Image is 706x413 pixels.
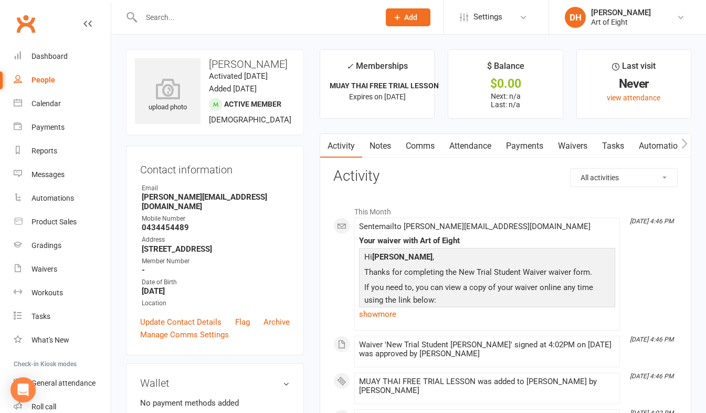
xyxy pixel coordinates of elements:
a: Flag [235,316,250,328]
time: Added [DATE] [209,84,257,94]
div: Never [586,78,681,89]
a: Attendance [442,134,499,158]
a: show more [359,307,615,322]
div: Messages [31,170,65,179]
div: Date of Birth [142,277,290,287]
button: Add [386,8,430,26]
li: No payment methods added [140,397,290,409]
div: Open Intercom Messenger [10,377,36,402]
a: People [14,68,111,92]
div: DH [565,7,586,28]
div: Your waiver with Art of Eight [359,236,615,245]
span: Expires on [DATE] [349,92,406,101]
a: Workouts [14,281,111,305]
div: Mobile Number [142,214,290,224]
time: Activated [DATE] [209,71,268,81]
a: Update Contact Details [140,316,222,328]
h3: Activity [333,168,678,184]
div: Waiver 'New Trial Student [PERSON_NAME]' signed at 4:02PM on [DATE] was approved by [PERSON_NAME] [359,340,615,358]
a: Archive [264,316,290,328]
a: Tasks [14,305,111,328]
a: Messages [14,163,111,187]
a: Waivers [14,257,111,281]
h3: [PERSON_NAME] [135,58,295,70]
strong: MUAY THAI FREE TRIAL LESSON [330,81,439,90]
div: $ Balance [487,59,524,78]
a: Product Sales [14,210,111,234]
a: Comms [398,134,442,158]
div: Workouts [31,288,63,297]
div: Location [142,298,290,308]
div: Waivers [31,265,57,273]
div: upload photo [135,78,201,113]
div: Automations [31,194,74,202]
i: ✓ [346,61,353,71]
strong: [DATE] [142,286,290,296]
a: Tasks [595,134,631,158]
a: Manage Comms Settings [140,328,229,341]
a: Automations [631,134,694,158]
a: Activity [320,134,362,158]
div: People [31,76,55,84]
div: [PERSON_NAME] [591,8,651,17]
div: Reports [31,147,57,155]
div: Address [142,235,290,245]
a: General attendance kiosk mode [14,371,111,395]
a: Clubworx [13,11,39,37]
p: Hi , [362,251,613,266]
span: Sent email to [PERSON_NAME][EMAIL_ADDRESS][DOMAIN_NAME] [359,222,591,231]
div: Memberships [346,59,408,79]
i: [DATE] 4:46 PM [630,373,673,380]
div: Member Number [142,256,290,266]
div: Tasks [31,312,50,321]
i: [DATE] 4:46 PM [630,218,673,225]
a: Automations [14,187,111,210]
strong: [PERSON_NAME] [372,252,433,262]
h3: Wallet [140,377,290,389]
div: Calendar [31,99,61,108]
a: What's New [14,328,111,352]
strong: [PERSON_NAME][EMAIL_ADDRESS][DOMAIN_NAME] [142,192,290,211]
a: Gradings [14,234,111,257]
div: Product Sales [31,218,77,226]
div: Email [142,183,290,193]
a: Dashboard [14,45,111,68]
div: Payments [31,123,65,131]
strong: [STREET_ADDRESS] [142,244,290,254]
span: Settings [473,5,502,29]
a: Payments [14,116,111,139]
div: Dashboard [31,52,68,60]
a: Payments [499,134,551,158]
h3: Contact information [140,160,290,175]
div: MUAY THAI FREE TRIAL LESSON was added to [PERSON_NAME] by [PERSON_NAME] [359,377,615,395]
div: Gradings [31,241,61,250]
input: Search... [138,10,372,25]
div: What's New [31,336,69,344]
a: Calendar [14,92,111,116]
span: Active member [224,100,281,108]
li: This Month [333,201,678,218]
strong: - [142,265,290,275]
div: Last visit [612,59,656,78]
a: Reports [14,139,111,163]
a: Waivers [551,134,595,158]
a: Notes [362,134,398,158]
p: If you need to, you can view a copy of your waiver online any time using the link below: [362,281,613,309]
div: $0.00 [458,78,553,89]
i: [DATE] 4:46 PM [630,336,673,343]
div: General attendance [31,379,96,387]
a: view attendance [607,94,660,102]
div: Art of Eight [591,17,651,27]
p: Next: n/a Last: n/a [458,92,553,109]
span: Add [404,13,417,22]
strong: 0434454489 [142,223,290,232]
div: Roll call [31,402,56,411]
span: [DEMOGRAPHIC_DATA] [209,115,291,125]
p: Thanks for completing the New Trial Student Waiver waiver form. [362,266,613,281]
